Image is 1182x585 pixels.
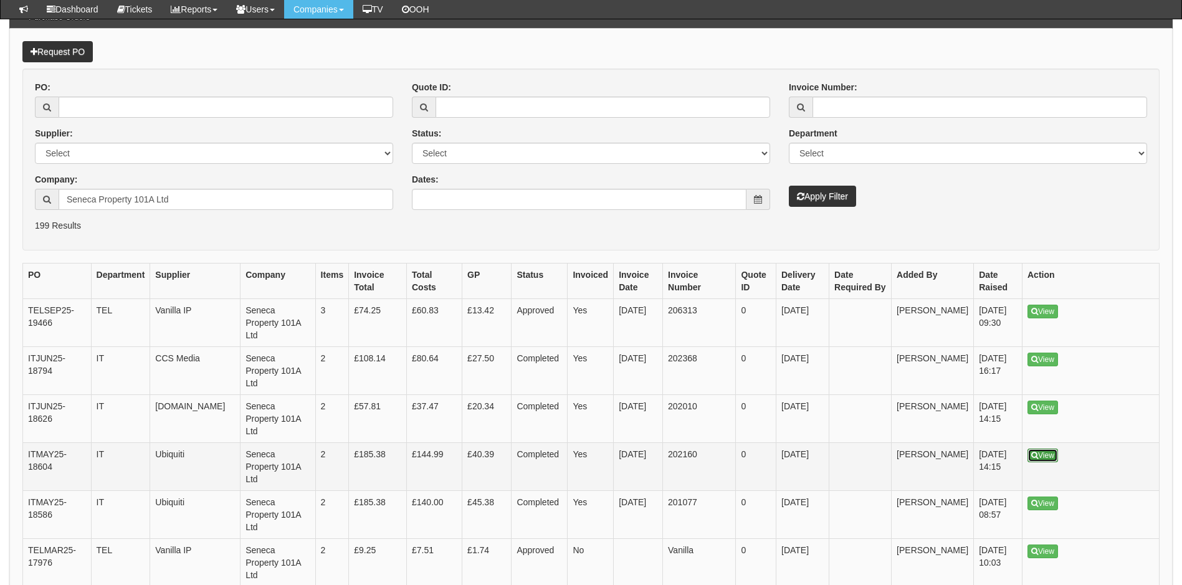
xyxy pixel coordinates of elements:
[974,299,1022,347] td: [DATE] 09:30
[663,491,736,539] td: 201077
[736,491,776,539] td: 0
[462,395,512,443] td: £20.34
[241,347,315,395] td: Seneca Property 101A Ltd
[512,299,568,347] td: Approved
[462,491,512,539] td: £45.38
[150,264,241,299] th: Supplier
[412,173,439,186] label: Dates:
[736,264,776,299] th: Quote ID
[892,491,974,539] td: [PERSON_NAME]
[315,491,349,539] td: 2
[150,347,241,395] td: CCS Media
[1027,401,1058,414] a: View
[512,264,568,299] th: Status
[614,443,663,491] td: [DATE]
[1027,497,1058,510] a: View
[35,81,50,93] label: PO:
[789,127,837,140] label: Department
[241,395,315,443] td: Seneca Property 101A Ltd
[23,347,92,395] td: ITJUN25-18794
[349,299,407,347] td: £74.25
[736,443,776,491] td: 0
[315,264,349,299] th: Items
[23,395,92,443] td: ITJUN25-18626
[614,264,663,299] th: Invoice Date
[1027,353,1058,366] a: View
[91,264,150,299] th: Department
[892,264,974,299] th: Added By
[23,491,92,539] td: ITMAY25-18586
[35,173,77,186] label: Company:
[23,299,92,347] td: TELSEP25-19466
[23,264,92,299] th: PO
[614,395,663,443] td: [DATE]
[663,395,736,443] td: 202010
[892,395,974,443] td: [PERSON_NAME]
[315,347,349,395] td: 2
[1027,449,1058,462] a: View
[776,395,829,443] td: [DATE]
[150,491,241,539] td: Ubiquiti
[776,347,829,395] td: [DATE]
[241,299,315,347] td: Seneca Property 101A Ltd
[1027,305,1058,318] a: View
[568,299,614,347] td: Yes
[829,264,892,299] th: Date Required By
[512,491,568,539] td: Completed
[974,347,1022,395] td: [DATE] 16:17
[974,443,1022,491] td: [DATE] 14:15
[512,347,568,395] td: Completed
[315,443,349,491] td: 2
[663,347,736,395] td: 202368
[614,299,663,347] td: [DATE]
[568,443,614,491] td: Yes
[91,347,150,395] td: IT
[892,299,974,347] td: [PERSON_NAME]
[349,491,407,539] td: £185.38
[736,347,776,395] td: 0
[1022,264,1160,299] th: Action
[512,443,568,491] td: Completed
[663,299,736,347] td: 206313
[568,491,614,539] td: Yes
[241,491,315,539] td: Seneca Property 101A Ltd
[91,443,150,491] td: IT
[315,299,349,347] td: 3
[23,443,92,491] td: ITMAY25-18604
[614,347,663,395] td: [DATE]
[315,395,349,443] td: 2
[150,395,241,443] td: [DOMAIN_NAME]
[789,81,857,93] label: Invoice Number:
[776,491,829,539] td: [DATE]
[35,219,1147,232] p: 199 Results
[892,443,974,491] td: [PERSON_NAME]
[241,443,315,491] td: Seneca Property 101A Ltd
[736,395,776,443] td: 0
[614,491,663,539] td: [DATE]
[776,299,829,347] td: [DATE]
[349,264,407,299] th: Invoice Total
[892,347,974,395] td: [PERSON_NAME]
[91,299,150,347] td: TEL
[241,264,315,299] th: Company
[407,299,462,347] td: £60.83
[150,443,241,491] td: Ubiquiti
[974,395,1022,443] td: [DATE] 14:15
[22,41,93,62] a: Request PO
[462,299,512,347] td: £13.42
[462,443,512,491] td: £40.39
[776,443,829,491] td: [DATE]
[91,395,150,443] td: IT
[407,347,462,395] td: £80.64
[789,186,856,207] button: Apply Filter
[663,264,736,299] th: Invoice Number
[407,443,462,491] td: £144.99
[349,395,407,443] td: £57.81
[776,264,829,299] th: Delivery Date
[462,347,512,395] td: £27.50
[462,264,512,299] th: GP
[1027,545,1058,558] a: View
[412,127,441,140] label: Status:
[974,491,1022,539] td: [DATE] 08:57
[412,81,451,93] label: Quote ID:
